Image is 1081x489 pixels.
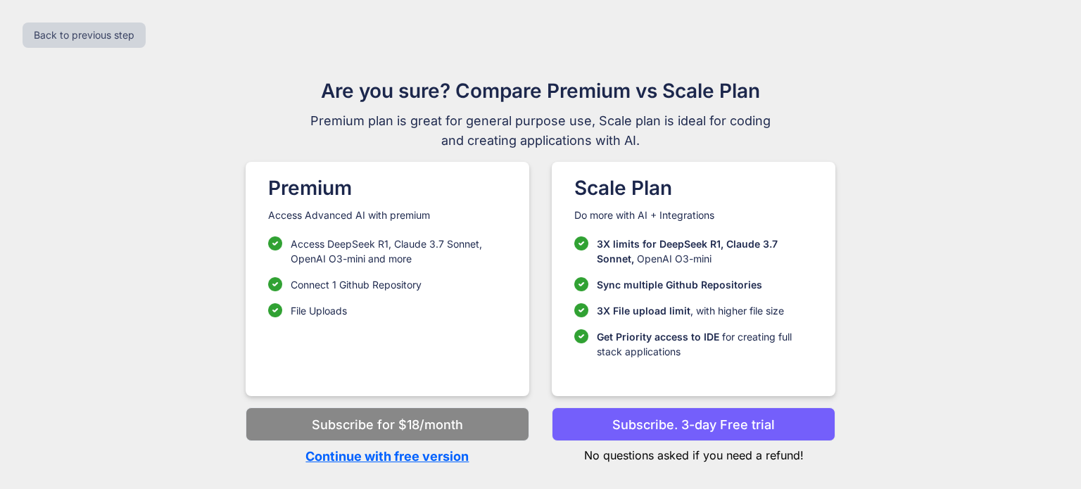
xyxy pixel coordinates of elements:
button: Back to previous step [23,23,146,48]
p: Subscribe for $18/month [312,415,463,434]
p: No questions asked if you need a refund! [552,441,835,464]
span: 3X File upload limit [597,305,690,317]
h1: Are you sure? Compare Premium vs Scale Plan [304,76,777,106]
p: Connect 1 Github Repository [291,277,422,292]
p: Do more with AI + Integrations [574,208,813,222]
button: Subscribe for $18/month [246,407,529,441]
p: , with higher file size [597,303,784,318]
img: checklist [574,236,588,250]
h1: Premium [268,173,507,203]
p: Access Advanced AI with premium [268,208,507,222]
h1: Scale Plan [574,173,813,203]
p: for creating full stack applications [597,329,813,359]
p: Subscribe. 3-day Free trial [612,415,775,434]
img: checklist [574,303,588,317]
span: Premium plan is great for general purpose use, Scale plan is ideal for coding and creating applic... [304,111,777,151]
p: Access DeepSeek R1, Claude 3.7 Sonnet, OpenAI O3-mini and more [291,236,507,266]
span: 3X limits for DeepSeek R1, Claude 3.7 Sonnet, [597,238,778,265]
p: File Uploads [291,303,347,318]
button: Subscribe. 3-day Free trial [552,407,835,441]
img: checklist [268,303,282,317]
img: checklist [268,236,282,250]
img: checklist [268,277,282,291]
span: Get Priority access to IDE [597,331,719,343]
p: OpenAI O3-mini [597,236,813,266]
p: Sync multiple Github Repositories [597,277,762,292]
img: checklist [574,277,588,291]
p: Continue with free version [246,447,529,466]
img: checklist [574,329,588,343]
